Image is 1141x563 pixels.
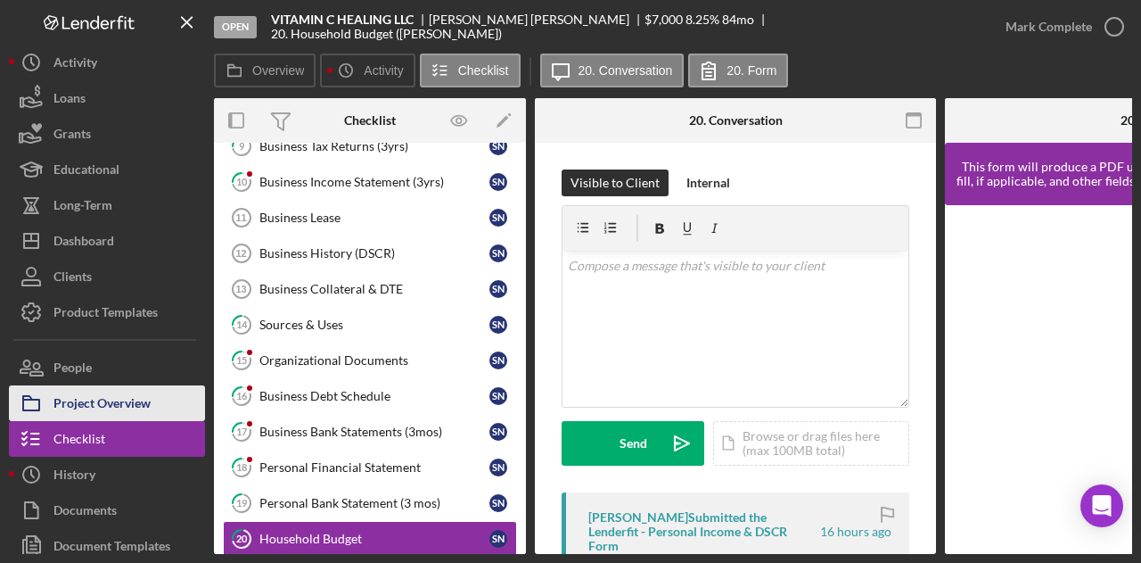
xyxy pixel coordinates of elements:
a: 18Personal Financial StatementSN [223,450,517,485]
a: 13Business Collateral & DTESN [223,271,517,307]
label: Checklist [458,63,509,78]
div: Personal Bank Statement (3 mos) [259,496,489,510]
a: Project Overview [9,385,205,421]
div: Checklist [53,421,105,461]
div: Project Overview [53,385,151,426]
div: S N [489,244,507,262]
div: S N [489,209,507,227]
div: Internal [686,170,730,196]
div: Business Bank Statements (3mos) [259,425,489,439]
div: 20. Household Budget ([PERSON_NAME]) [271,27,502,41]
div: S N [489,530,507,548]
div: 8.25 % [685,12,719,27]
button: Internal [677,170,739,196]
div: People [53,350,92,390]
button: Product Templates [9,294,205,330]
label: Activity [364,63,403,78]
tspan: 11 [235,212,246,223]
a: 10Business Income Statement (3yrs)SN [223,164,517,200]
div: Business Lease [259,211,489,225]
button: Loans [9,80,205,116]
tspan: 17 [236,426,248,437]
div: Grants [53,116,91,156]
button: People [9,350,205,385]
label: 20. Form [726,63,776,78]
button: 20. Conversation [540,54,685,87]
a: 9Business Tax Returns (3yrs)SN [223,128,517,164]
div: S N [489,280,507,298]
a: 11Business LeaseSN [223,200,517,236]
button: History [9,457,205,493]
div: S N [489,387,507,405]
div: S N [489,173,507,191]
div: Business Tax Returns (3yrs) [259,139,489,153]
button: Visible to Client [562,170,669,196]
a: 20Household BudgetSN [223,521,517,557]
tspan: 16 [236,390,248,402]
div: S N [489,423,507,441]
div: Business Debt Schedule [259,389,489,403]
time: 2025-10-01 19:24 [820,525,891,539]
div: 84 mo [722,12,754,27]
div: Dashboard [53,223,114,263]
a: 19Personal Bank Statement (3 mos)SN [223,485,517,521]
tspan: 12 [235,248,246,259]
button: Dashboard [9,223,205,259]
a: Clients [9,259,205,294]
div: [PERSON_NAME] [PERSON_NAME] [429,12,644,27]
button: Send [562,421,704,466]
div: Product Templates [53,294,158,335]
div: Mark Complete [1006,9,1092,45]
button: Grants [9,116,205,152]
div: [PERSON_NAME] Submitted the Lenderfit - Personal Income & DSCR Form [588,510,817,553]
div: Open Intercom Messenger [1080,484,1123,527]
button: Activity [320,54,415,87]
tspan: 13 [235,284,246,294]
label: Overview [252,63,304,78]
div: 20. Conversation [689,113,783,128]
div: Loans [53,80,86,120]
tspan: 20 [236,533,248,544]
button: Activity [9,45,205,80]
div: Documents [53,493,117,533]
div: Checklist [344,113,396,128]
a: 16Business Debt ScheduleSN [223,378,517,414]
div: S N [489,316,507,334]
tspan: 9 [239,140,245,152]
a: 17Business Bank Statements (3mos)SN [223,414,517,450]
div: History [53,457,95,497]
button: Documents [9,493,205,528]
span: $7,000 [644,12,683,27]
a: 14Sources & UsesSN [223,307,517,343]
button: 20. Form [688,54,788,87]
button: Checklist [9,421,205,457]
label: 20. Conversation [579,63,673,78]
div: Organizational Documents [259,353,489,368]
tspan: 15 [236,354,247,366]
a: 12Business History (DSCR)SN [223,236,517,271]
div: Business Income Statement (3yrs) [259,175,489,189]
button: Overview [214,54,316,87]
div: S N [489,137,507,155]
button: Checklist [420,54,521,87]
tspan: 18 [236,461,247,473]
div: S N [489,352,507,369]
div: Business Collateral & DTE [259,282,489,296]
div: Business History (DSCR) [259,246,489,261]
div: Educational [53,152,119,192]
tspan: 10 [236,176,248,187]
button: Long-Term [9,187,205,223]
button: Educational [9,152,205,187]
button: Mark Complete [988,9,1132,45]
tspan: 14 [236,319,248,330]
